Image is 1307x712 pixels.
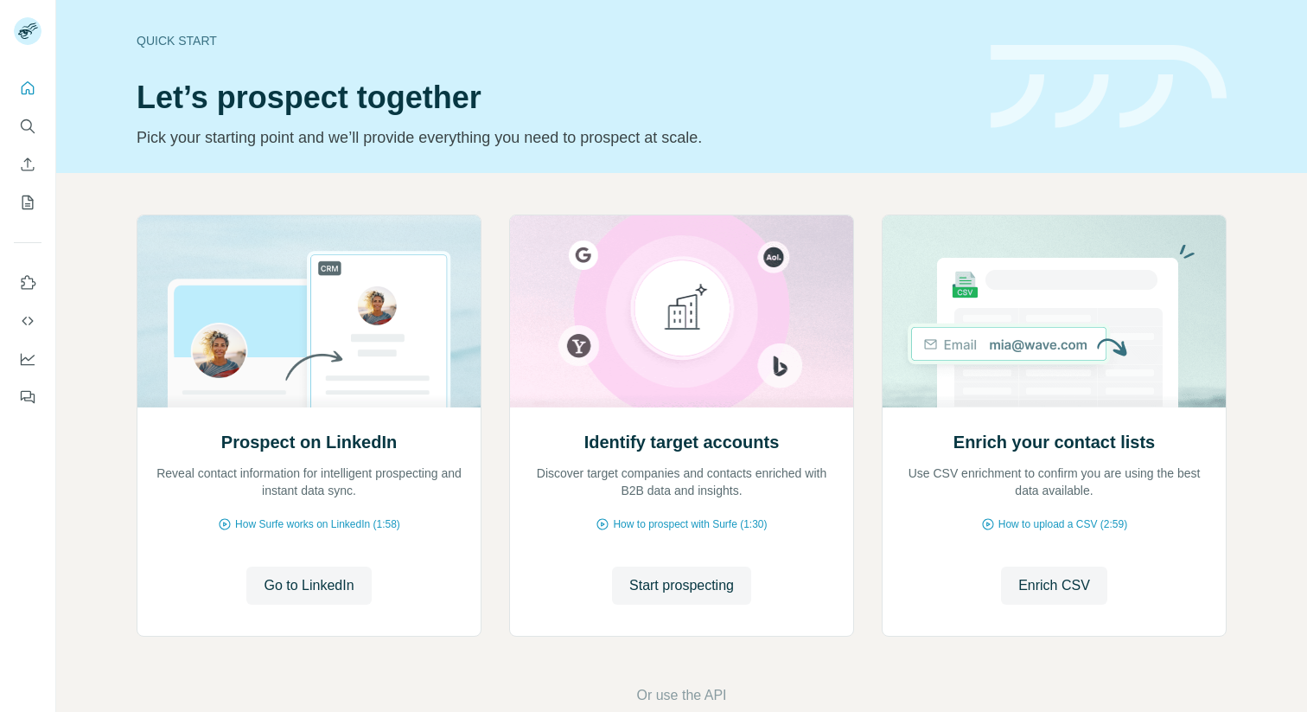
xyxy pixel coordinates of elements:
p: Use CSV enrichment to confirm you are using the best data available. [900,465,1208,499]
button: Enrich CSV [1001,567,1107,605]
span: Start prospecting [629,575,734,596]
img: Identify target accounts [509,215,854,407]
h2: Identify target accounts [584,430,780,454]
p: Pick your starting point and we’ll provide everything you need to prospect at scale. [137,125,970,150]
button: Dashboard [14,343,41,375]
h2: Enrich your contact lists [953,430,1155,454]
span: How to prospect with Surfe (1:30) [613,516,767,532]
div: Quick start [137,32,970,49]
h1: Let’s prospect together [137,80,970,115]
button: Feedback [14,382,41,413]
button: Start prospecting [612,567,751,605]
button: Search [14,111,41,142]
button: Quick start [14,73,41,104]
p: Reveal contact information for intelligent prospecting and instant data sync. [155,465,463,499]
button: Go to LinkedIn [246,567,371,605]
button: My lists [14,187,41,218]
span: How to upload a CSV (2:59) [998,516,1127,532]
img: banner [991,45,1227,129]
span: Enrich CSV [1018,575,1090,596]
span: Go to LinkedIn [264,575,354,596]
button: Use Surfe on LinkedIn [14,267,41,298]
button: Use Surfe API [14,305,41,337]
p: Discover target companies and contacts enriched with B2B data and insights. [527,465,836,499]
h2: Prospect on LinkedIn [221,430,397,454]
button: Or use the API [636,685,726,706]
button: Enrich CSV [14,149,41,180]
span: How Surfe works on LinkedIn (1:58) [235,516,400,532]
img: Enrich your contact lists [882,215,1227,407]
img: Prospect on LinkedIn [137,215,481,407]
